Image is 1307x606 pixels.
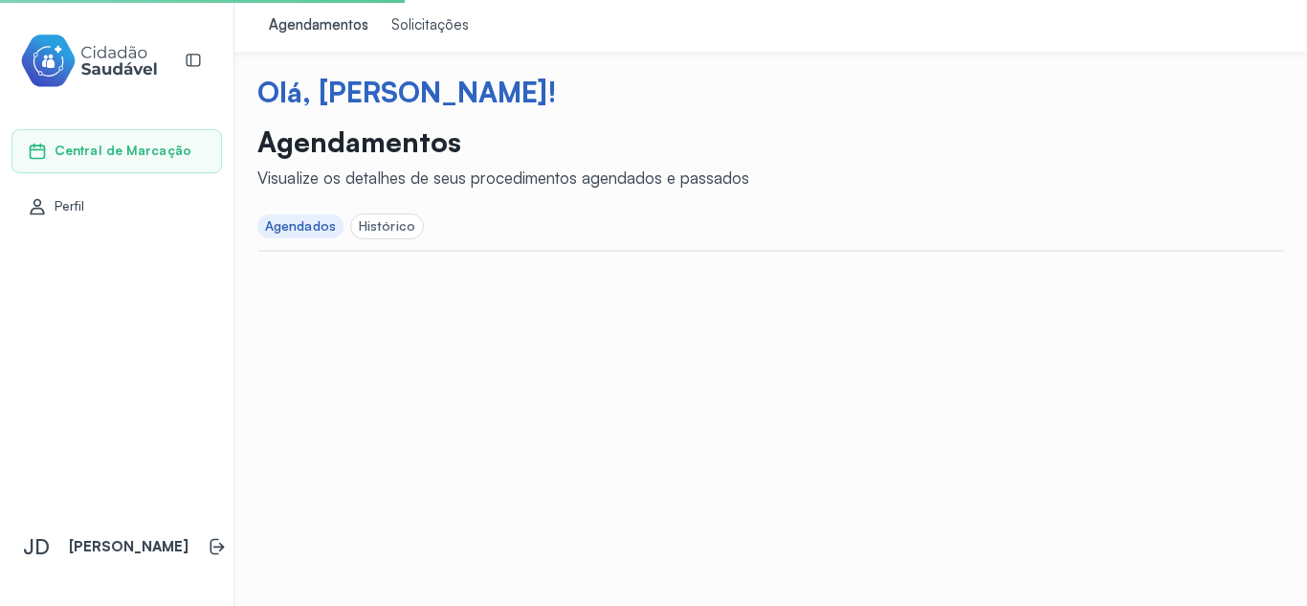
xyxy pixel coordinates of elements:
img: cidadao-saudavel-filled-logo.svg [20,31,158,91]
div: Solicitações [391,16,469,35]
span: JD [23,534,50,559]
p: Agendamentos [257,124,749,159]
div: Agendados [265,218,336,235]
span: Perfil [55,198,85,214]
div: Histórico [359,218,415,235]
div: Agendamentos [269,16,368,35]
a: Perfil [28,197,206,216]
div: Olá, [PERSON_NAME]! [257,75,1284,109]
span: Central de Marcação [55,143,191,159]
p: [PERSON_NAME] [69,538,188,556]
a: Central de Marcação [28,142,206,161]
div: Visualize os detalhes de seus procedimentos agendados e passados [257,168,749,188]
